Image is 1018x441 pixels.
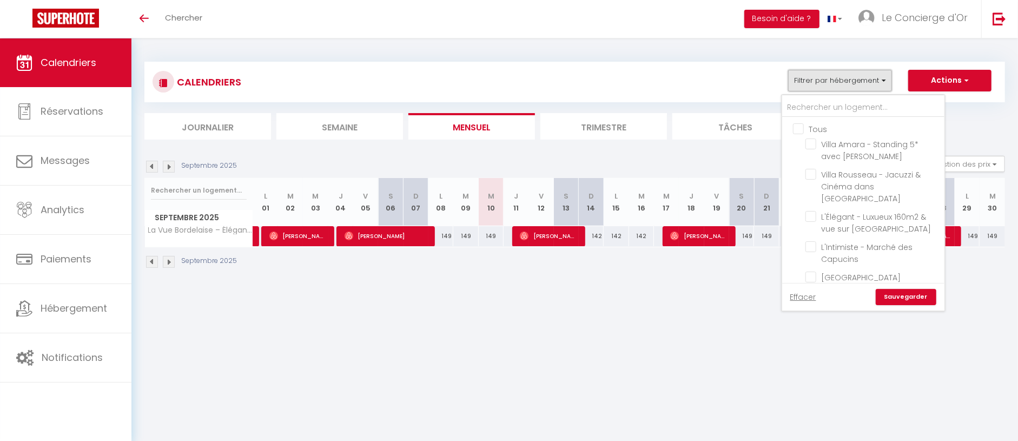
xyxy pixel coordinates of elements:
[704,178,729,226] th: 19
[147,226,255,234] span: La Vue Bordelaise – Élégance en [GEOGRAPHIC_DATA]
[714,191,719,201] abbr: V
[328,178,353,226] th: 04
[564,191,569,201] abbr: S
[579,226,604,246] div: 142
[174,70,241,94] h3: CALENDRIERS
[253,178,278,226] th: 01
[276,113,403,140] li: Semaine
[41,104,103,118] span: Réservations
[679,178,704,226] th: 18
[822,242,913,265] span: L'Intimiste - Marché des Capucins
[287,191,294,201] abbr: M
[980,178,1005,226] th: 30
[604,226,629,246] div: 142
[955,178,980,226] th: 29
[278,178,303,226] th: 02
[614,191,618,201] abbr: L
[408,113,535,140] li: Mensuel
[479,226,504,246] div: 149
[754,226,779,246] div: 149
[638,191,645,201] abbr: M
[629,226,654,246] div: 142
[729,178,754,226] th: 20
[980,226,1005,246] div: 149
[363,191,368,201] abbr: V
[181,161,237,171] p: Septembre 2025
[264,191,267,201] abbr: L
[989,191,996,201] abbr: M
[790,291,816,303] a: Effacer
[539,191,544,201] abbr: V
[514,191,518,201] abbr: J
[670,226,728,246] span: [PERSON_NAME]
[764,191,770,201] abbr: D
[388,191,393,201] abbr: S
[378,178,403,226] th: 06
[822,169,921,204] span: Villa Rousseau - Jacuzzi & Cinéma dans [GEOGRAPHIC_DATA]
[165,12,202,23] span: Chercher
[181,256,237,266] p: Septembre 2025
[145,210,253,226] span: Septembre 2025
[9,4,41,37] button: Ouvrir le widget de chat LiveChat
[462,191,469,201] abbr: M
[353,178,378,226] th: 05
[41,252,91,266] span: Paiements
[428,226,453,246] div: 149
[479,178,504,226] th: 10
[144,113,271,140] li: Journalier
[629,178,654,226] th: 16
[672,113,799,140] li: Tâches
[579,178,604,226] th: 14
[822,212,931,234] span: L'Élégant - Luxueux 160m2 & vue sur [GEOGRAPHIC_DATA]
[41,301,107,315] span: Hébergement
[42,351,103,364] span: Notifications
[41,56,96,69] span: Calendriers
[924,156,1005,172] button: Gestion des prix
[876,289,936,305] a: Sauvegarder
[955,226,980,246] div: 149
[744,10,819,28] button: Besoin d'aide ?
[540,113,667,140] li: Trimestre
[504,178,528,226] th: 11
[41,203,84,216] span: Analytics
[453,226,478,246] div: 149
[589,191,594,201] abbr: D
[822,139,919,162] span: Villa Amara - Standing 5* avec [PERSON_NAME]
[739,191,744,201] abbr: S
[788,70,892,91] button: Filtrer par hébergement
[413,191,419,201] abbr: D
[966,191,969,201] abbr: L
[439,191,442,201] abbr: L
[779,178,804,226] th: 22
[32,9,99,28] img: Super Booking
[781,94,946,312] div: Filtrer par hébergement
[303,178,328,226] th: 03
[663,191,670,201] abbr: M
[269,226,327,246] span: [PERSON_NAME]
[339,191,343,201] abbr: J
[782,98,944,117] input: Rechercher un logement...
[488,191,494,201] abbr: M
[528,178,553,226] th: 12
[882,11,968,24] span: Le Concierge d'Or
[654,178,679,226] th: 17
[404,178,428,226] th: 07
[690,191,694,201] abbr: J
[604,178,629,226] th: 15
[151,181,247,200] input: Rechercher un logement...
[729,226,754,246] div: 149
[858,10,875,26] img: ...
[41,154,90,167] span: Messages
[312,191,319,201] abbr: M
[520,226,578,246] span: [PERSON_NAME]
[554,178,579,226] th: 13
[908,70,991,91] button: Actions
[993,12,1006,25] img: logout
[754,178,779,226] th: 21
[453,178,478,226] th: 09
[345,226,427,246] span: [PERSON_NAME]
[428,178,453,226] th: 08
